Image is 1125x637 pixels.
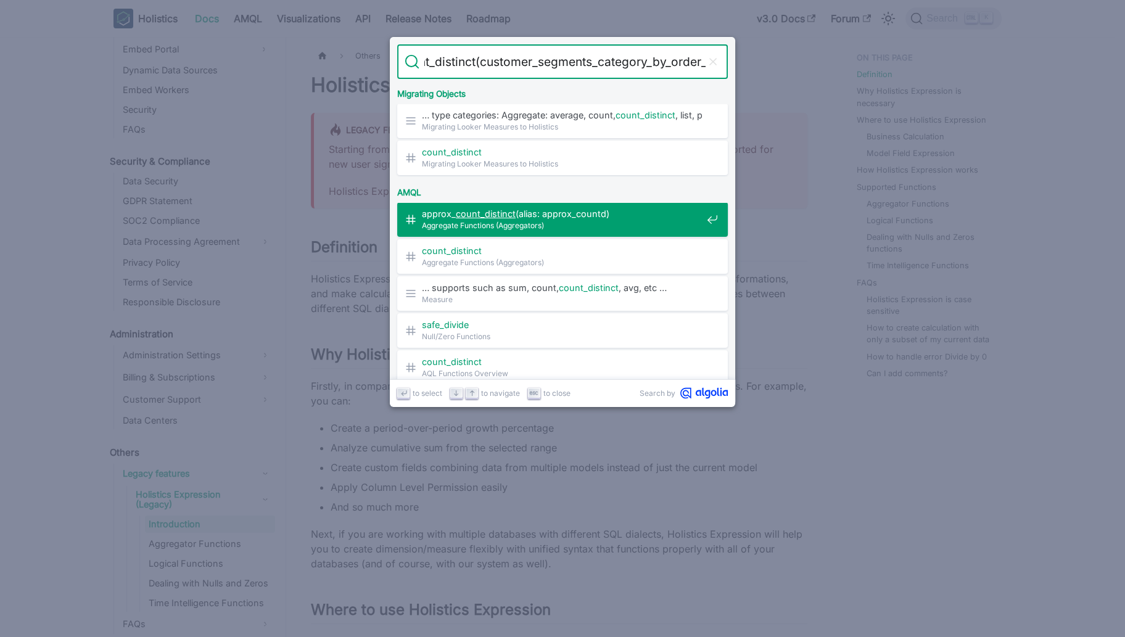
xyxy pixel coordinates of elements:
[422,245,702,257] span: ​
[481,387,520,399] span: to navigate
[422,109,702,121] span: … type categories: Aggregate: average, count, , list, percentile …
[413,387,442,399] span: to select
[640,387,728,399] a: Search byAlgolia
[640,387,675,399] span: Search by
[422,158,702,170] span: Migrating Looker Measures to Holistics
[397,313,728,348] a: safe_divide​Null/Zero Functions
[422,319,702,331] span: ​
[397,104,728,138] a: … type categories: Aggregate: average, count,count_distinct, list, percentile …Migrating Looker M...
[422,121,702,133] span: Migrating Looker Measures to Holistics
[395,79,730,104] div: Migrating Objects
[422,368,702,379] span: AQL Functions Overview
[422,257,702,268] span: Aggregate Functions (Aggregators)
[529,388,538,398] svg: Escape key
[397,141,728,175] a: count_distinctMigrating Looker Measures to Holistics
[395,178,730,202] div: AMQL
[397,350,728,385] a: count_distinctAQL Functions Overview
[468,388,477,398] svg: Arrow up
[422,356,482,367] mark: count_distinct
[397,202,728,237] a: approx_count_distinct(alias: approx_countd)​Aggregate Functions (Aggregators)
[397,239,728,274] a: count_distinct​Aggregate Functions (Aggregators)
[422,245,482,256] mark: count_distinct
[419,44,706,79] input: Search docs
[422,331,702,342] span: Null/Zero Functions
[706,54,720,69] button: Clear the query
[543,387,571,399] span: to close
[680,387,728,399] svg: Algolia
[451,388,461,398] svg: Arrow down
[422,208,702,220] span: approx_ (alias: approx_countd)​
[422,220,702,231] span: Aggregate Functions (Aggregators)
[399,388,408,398] svg: Enter key
[397,276,728,311] a: … supports such as sum, count,count_distinct, avg, etc …Measure
[559,282,619,293] mark: count_distinct
[422,282,702,294] span: … supports such as sum, count, , avg, etc …
[422,294,702,305] span: Measure
[422,319,469,330] mark: safe_divide
[616,110,675,120] mark: count_distinct
[422,147,482,157] mark: count_distinct
[456,208,516,219] mark: count_distinct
